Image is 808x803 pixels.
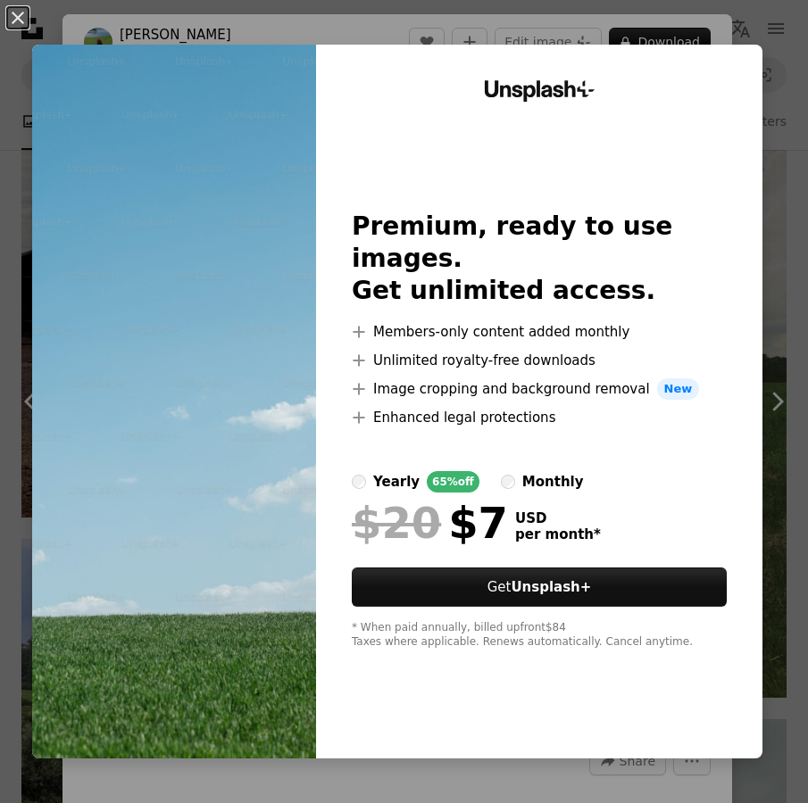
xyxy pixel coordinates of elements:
[511,579,591,595] strong: Unsplash+
[515,526,601,542] span: per month *
[373,471,420,493] div: yearly
[352,407,727,428] li: Enhanced legal protections
[352,500,508,546] div: $7
[352,211,727,307] h2: Premium, ready to use images. Get unlimited access.
[352,567,727,607] button: GetUnsplash+
[352,350,727,371] li: Unlimited royalty-free downloads
[427,471,479,493] div: 65% off
[352,475,366,489] input: yearly65%off
[352,378,727,400] li: Image cropping and background removal
[501,475,515,489] input: monthly
[657,378,700,400] span: New
[522,471,584,493] div: monthly
[352,621,727,650] div: * When paid annually, billed upfront $84 Taxes where applicable. Renews automatically. Cancel any...
[515,510,601,526] span: USD
[352,321,727,343] li: Members-only content added monthly
[352,500,441,546] span: $20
